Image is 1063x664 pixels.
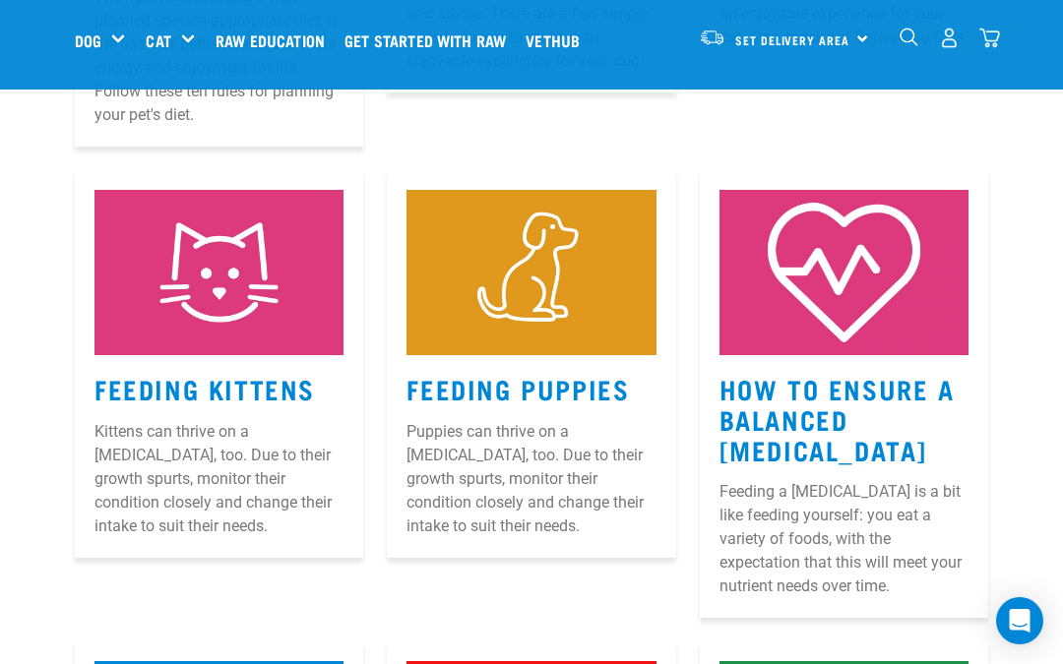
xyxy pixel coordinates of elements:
[94,381,315,395] a: Feeding Kittens
[406,381,629,395] a: Feeding Puppies
[146,29,170,52] a: Cat
[75,29,101,52] a: Dog
[979,28,1000,48] img: home-icon@2x.png
[719,480,969,598] p: Feeding a [MEDICAL_DATA] is a bit like feeding yourself: you eat a variety of foods, with the exp...
[521,1,594,80] a: Vethub
[94,190,344,356] img: Kitten-Icon.jpg
[699,29,725,46] img: van-moving.png
[94,420,344,538] p: Kittens can thrive on a [MEDICAL_DATA], too. Due to their growth spurts, monitor their condition ...
[900,28,918,46] img: home-icon-1@2x.png
[996,597,1043,644] div: Open Intercom Messenger
[719,190,969,356] img: 5.jpg
[340,1,521,80] a: Get started with Raw
[719,381,955,455] a: How to Ensure a Balanced [MEDICAL_DATA]
[406,420,656,538] p: Puppies can thrive on a [MEDICAL_DATA], too. Due to their growth spurts, monitor their condition ...
[211,1,340,80] a: Raw Education
[939,28,960,48] img: user.png
[735,36,849,43] span: Set Delivery Area
[406,190,656,356] img: Puppy-Icon.jpg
